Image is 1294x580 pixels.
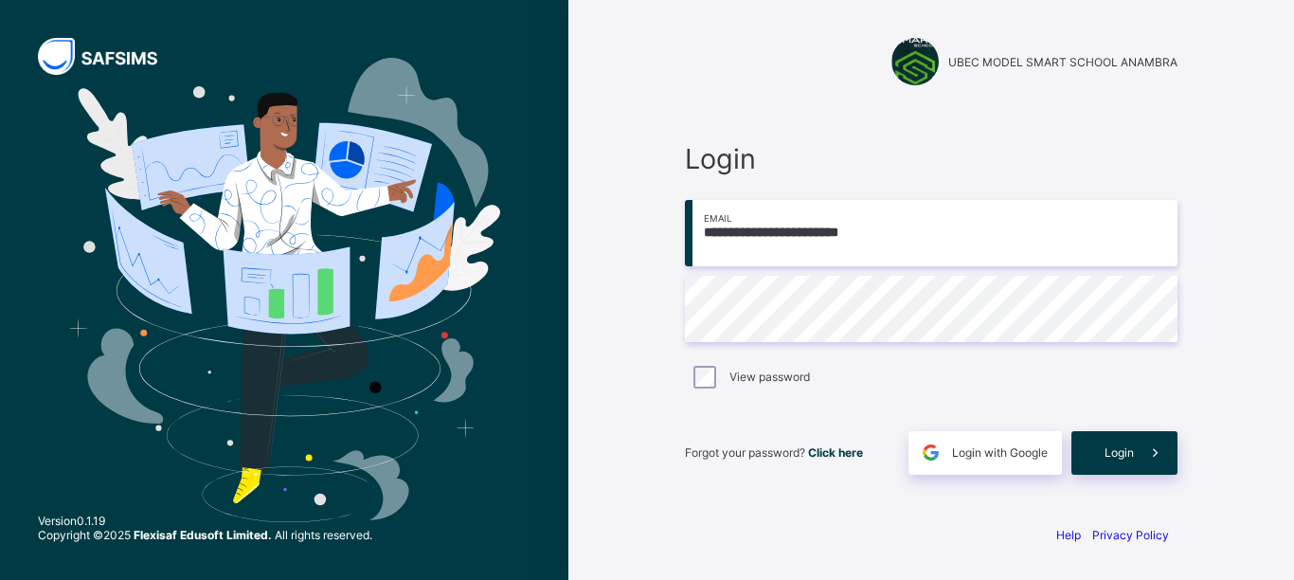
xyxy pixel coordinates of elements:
[38,514,372,528] span: Version 0.1.19
[38,528,372,542] span: Copyright © 2025 All rights reserved.
[729,370,810,384] label: View password
[948,55,1177,69] span: UBEC MODEL SMART SCHOOL ANAMBRA
[1105,445,1134,460] span: Login
[1056,528,1081,542] a: Help
[952,445,1048,460] span: Login with Google
[134,528,272,542] strong: Flexisaf Edusoft Limited.
[808,445,863,460] a: Click here
[1092,528,1169,542] a: Privacy Policy
[38,38,180,75] img: SAFSIMS Logo
[68,58,499,522] img: Hero Image
[685,142,1177,175] span: Login
[685,445,863,460] span: Forgot your password?
[920,442,942,463] img: google.396cfc9801f0270233282035f929180a.svg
